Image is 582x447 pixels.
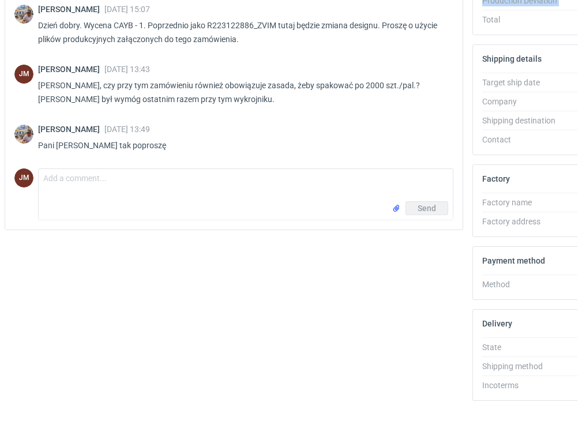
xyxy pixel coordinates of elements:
[482,341,564,353] div: State
[14,125,33,144] img: Michał Palasek
[482,380,564,391] div: Incoterms
[482,360,564,372] div: Shipping method
[482,319,512,328] h2: Delivery
[104,125,150,134] span: [DATE] 13:49
[38,78,444,106] p: [PERSON_NAME], czy przy tym zamówieniu również obowiązuje zasada, żeby spakować po 2000 szt./pal....
[14,168,33,187] div: JOANNA MOCZAŁA
[482,216,564,227] div: Factory address
[418,204,436,212] span: Send
[482,14,564,25] div: Total
[482,256,545,265] h2: Payment method
[482,197,564,208] div: Factory name
[104,5,150,14] span: [DATE] 15:07
[14,65,33,84] div: JOANNA MOCZAŁA
[38,5,104,14] span: [PERSON_NAME]
[38,138,444,152] p: Pani [PERSON_NAME] tak poproszę
[482,134,564,145] div: Contact
[405,201,448,215] button: Send
[104,65,150,74] span: [DATE] 13:43
[482,54,542,63] h2: Shipping details
[14,5,33,24] img: Michał Palasek
[482,115,564,126] div: Shipping destination
[482,279,564,290] div: Method
[38,18,444,46] p: Dzień dobry. Wycena CAYB - 1. Poprzednio jako R223122886_ZVIM tutaj będzie zmiana designu. Proszę...
[14,168,33,187] figcaption: JM
[482,174,510,183] h2: Factory
[38,125,104,134] span: [PERSON_NAME]
[14,65,33,84] figcaption: JM
[482,96,564,107] div: Company
[38,65,104,74] span: [PERSON_NAME]
[482,77,564,88] div: Target ship date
